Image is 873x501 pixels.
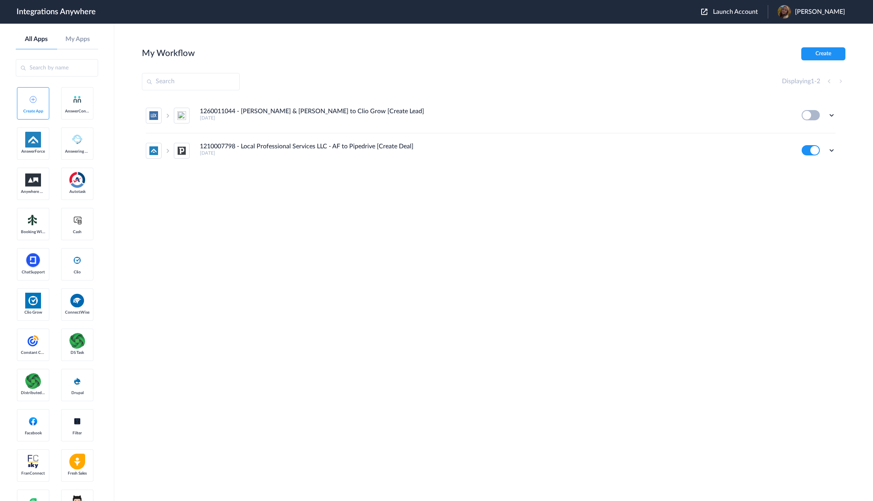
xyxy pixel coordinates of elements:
span: Constant Contact [21,350,45,355]
span: FranConnect [21,471,45,476]
span: 1 [811,78,814,84]
img: freshsales.png [69,454,85,469]
span: Cash [65,230,89,234]
img: Clio.jpg [25,293,41,308]
h1: Integrations Anywhere [17,7,96,17]
span: Distributed Source [21,391,45,395]
span: Launch Account [713,9,758,15]
span: [PERSON_NAME] [795,8,845,16]
span: Clio [65,270,89,275]
span: Booking Widget [21,230,45,234]
img: filter.png [69,415,85,428]
img: cash-logo.svg [73,215,82,225]
h4: 1260011044 - [PERSON_NAME] & [PERSON_NAME] to Clio Grow [Create Lead] [200,108,424,115]
img: Setmore_Logo.svg [25,213,41,227]
span: Filter [65,431,89,436]
img: chatsupport-icon.svg [25,252,41,268]
img: clio-logo.svg [73,256,82,265]
img: connectwise.png [69,293,85,308]
img: distributedSource.png [69,333,85,349]
span: Anywhere Works [21,189,45,194]
span: DS Task [65,350,89,355]
img: add-icon.svg [30,96,37,103]
h4: Displaying - [782,78,820,85]
span: ConnectWise [65,310,89,315]
a: My Apps [57,36,99,43]
span: 2 [817,78,820,84]
h4: 1210007798 - Local Professional Services LLC - AF to Pipedrive [Create Deal] [200,143,413,150]
span: Drupal [65,391,89,395]
h5: [DATE] [200,115,791,121]
span: Facebook [21,431,45,436]
img: FranConnect.png [25,454,41,469]
span: ChatSupport [21,270,45,275]
span: Answering Service [65,149,89,154]
img: af-app-logo.svg [25,132,41,148]
button: Launch Account [701,8,768,16]
button: Create [801,47,845,60]
img: drupal-logo.svg [73,376,82,386]
a: All Apps [16,36,57,43]
img: Answering_service.png [69,132,85,148]
img: sd4.jpg [778,5,791,19]
span: Create App [21,109,45,114]
h5: [DATE] [200,150,791,156]
input: Search by name [16,59,98,77]
img: distributedSource.png [25,373,41,389]
img: answerconnect-logo.svg [73,95,82,104]
img: facebook-logo.svg [28,417,38,426]
span: Fresh Sales [65,471,89,476]
span: AnswerConnect [65,109,89,114]
img: constant-contact.svg [25,333,41,349]
span: Clio Grow [21,310,45,315]
img: autotask.png [69,172,85,188]
span: AnswerForce [21,149,45,154]
img: aww.png [25,174,41,187]
span: Autotask [65,189,89,194]
img: launch-acct-icon.svg [701,9,707,15]
h2: My Workflow [142,48,195,58]
input: Search [142,73,240,90]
